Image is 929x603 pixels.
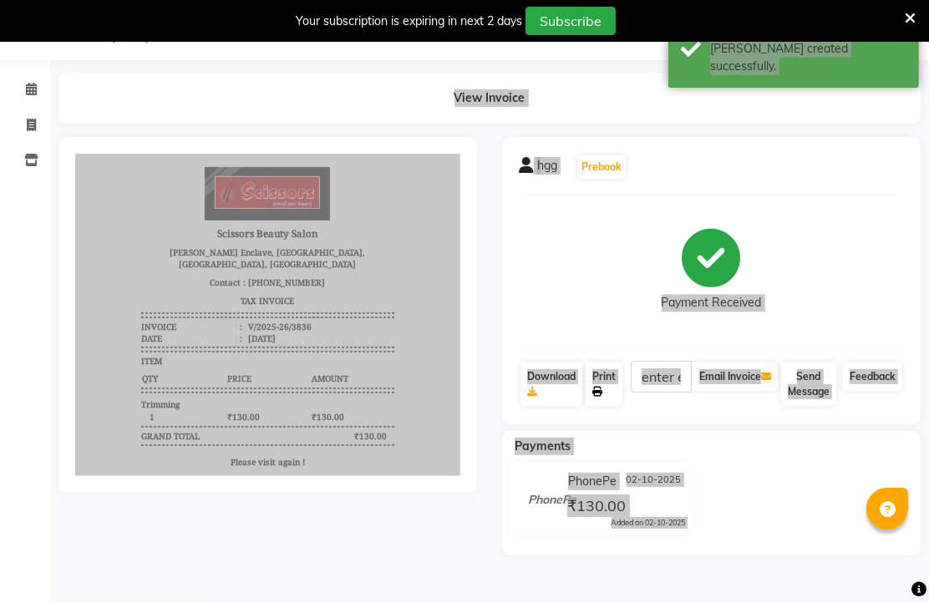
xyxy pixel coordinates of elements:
[151,256,234,270] span: ₹130.00
[129,13,255,67] img: file_1728301504770.jpg
[66,69,318,89] h3: Scissors Beauty Salon
[66,218,149,231] span: QTY
[525,7,616,35] button: Subscribe
[627,473,682,490] span: 02-10-2025
[66,276,124,288] div: GRAND TOTAL
[165,167,167,179] span: :
[66,179,167,190] div: Date
[296,13,522,30] div: Your subscription is expiring in next 2 days
[66,119,318,138] p: Contact : [PHONE_NUMBER]
[272,276,319,288] div: ₹130.00
[66,167,167,179] div: Invoice
[586,362,622,406] a: Print
[515,438,571,454] span: Payments
[236,218,318,231] span: AMOUNT
[236,256,318,270] span: ₹130.00
[151,218,234,231] span: PRICE
[66,89,318,119] p: [PERSON_NAME] Enclave, [GEOGRAPHIC_DATA], [GEOGRAPHIC_DATA], [GEOGRAPHIC_DATA]
[66,245,104,256] span: Trimming
[66,138,318,156] h3: TAX INVOICE
[843,362,902,391] a: Feedback
[537,157,557,180] span: hgg
[165,179,167,190] span: :
[58,73,921,124] div: View Invoice
[66,256,149,270] span: 1
[568,473,617,490] span: PhonePe
[577,155,626,179] button: Prebook
[520,362,582,406] a: Download
[710,40,906,75] div: Bill created successfully.
[170,167,236,179] div: V/2025-26/3836
[781,362,836,406] button: Send Message
[66,201,87,213] span: ITEM
[662,295,762,312] div: Payment Received
[693,362,778,391] button: Email Invoice
[612,517,686,529] div: Added on 02-10-2025
[170,179,201,190] div: [DATE]
[631,361,692,393] input: enter email
[66,302,318,314] p: Please visit again !
[567,496,626,519] span: ₹130.00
